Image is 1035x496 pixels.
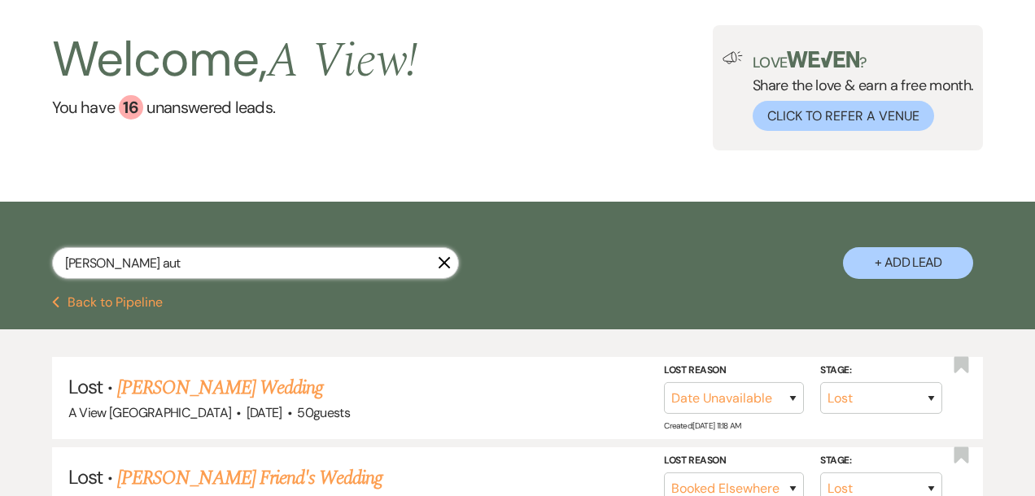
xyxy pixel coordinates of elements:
[52,95,417,120] a: You have 16 unanswered leads.
[787,51,859,67] img: weven-logo-green.svg
[843,247,973,279] button: + Add Lead
[743,51,974,131] div: Share the love & earn a free month.
[119,95,143,120] div: 16
[664,361,804,379] label: Lost Reason
[267,24,417,98] span: A View !
[297,404,350,421] span: 50 guests
[117,463,382,493] a: [PERSON_NAME] Friend's Wedding
[753,101,934,131] button: Click to Refer a Venue
[68,374,103,399] span: Lost
[820,452,942,470] label: Stage:
[753,51,974,70] p: Love ?
[52,247,459,279] input: Search by name, event date, email address or phone number
[52,25,417,95] h2: Welcome,
[117,373,323,402] a: [PERSON_NAME] Wedding
[723,51,743,64] img: loud-speaker-illustration.svg
[68,464,103,489] span: Lost
[52,296,164,309] button: Back to Pipeline
[664,452,804,470] label: Lost Reason
[820,361,942,379] label: Stage:
[68,404,232,421] span: A View [GEOGRAPHIC_DATA]
[664,420,740,431] span: Created: [DATE] 11:18 AM
[247,404,282,421] span: [DATE]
